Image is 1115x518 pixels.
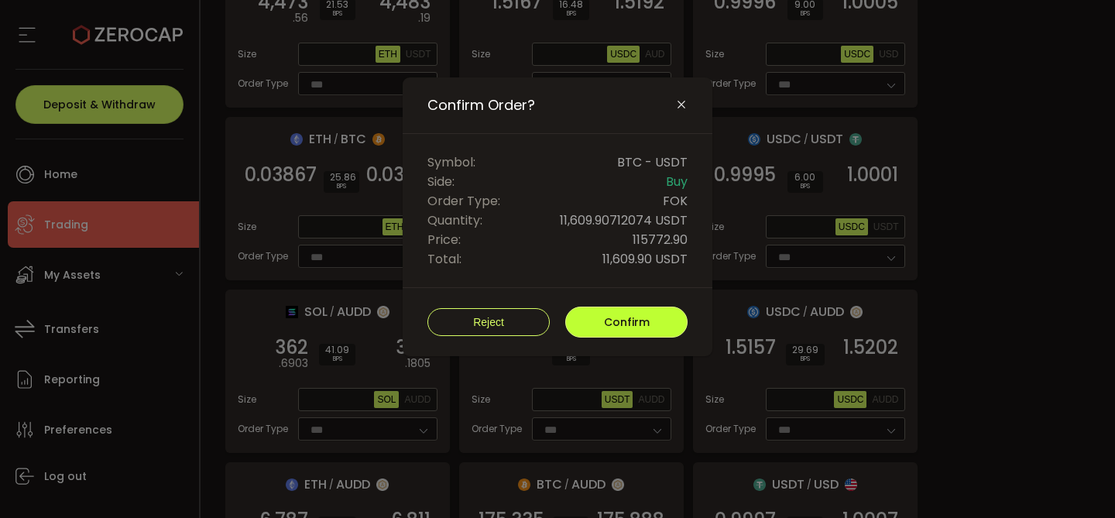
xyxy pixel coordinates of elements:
[1038,444,1115,518] iframe: Chat Widget
[427,153,475,172] span: Symbol:
[427,191,500,211] span: Order Type:
[663,191,688,211] span: FOK
[427,249,461,269] span: Total:
[633,230,688,249] span: 115772.90
[565,307,688,338] button: Confirm
[602,249,688,269] span: 11,609.90 USDT
[675,98,688,112] button: Close
[427,172,455,191] span: Side:
[666,172,688,191] span: Buy
[560,211,688,230] span: 11,609.90712074 USDT
[617,153,688,172] span: BTC - USDT
[427,211,482,230] span: Quantity:
[427,230,461,249] span: Price:
[473,316,504,328] span: Reject
[604,314,650,330] span: Confirm
[427,96,535,115] span: Confirm Order?
[427,308,550,336] button: Reject
[403,77,712,356] div: Confirm Order?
